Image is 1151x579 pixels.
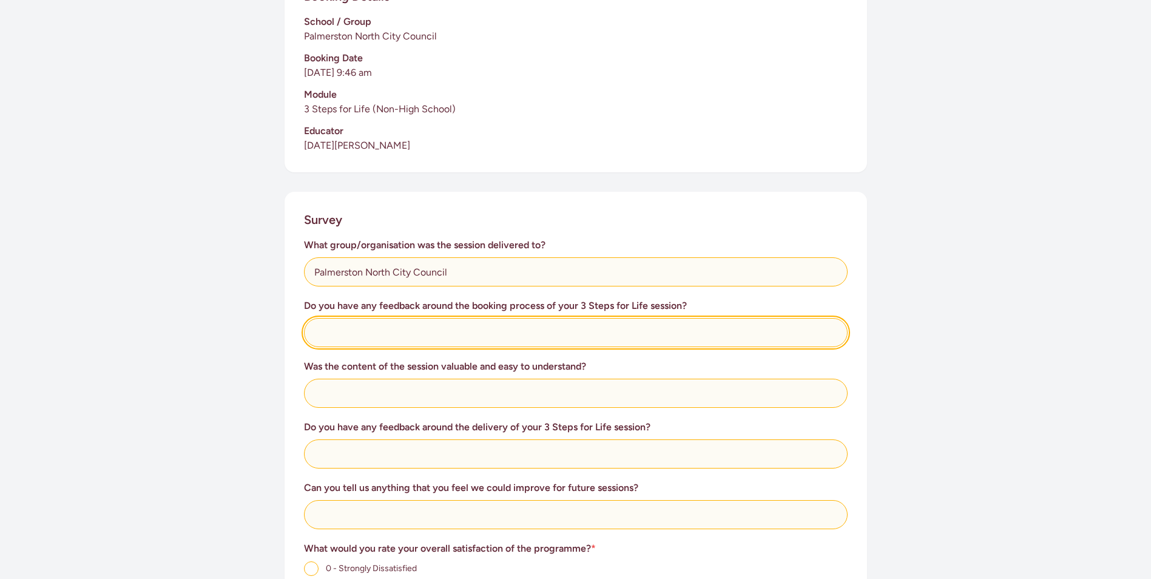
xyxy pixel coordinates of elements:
h3: Module [304,87,848,102]
p: [DATE] 9:46 am [304,66,848,80]
h3: Can you tell us anything that you feel we could improve for future sessions? [304,481,848,495]
h2: Survey [304,211,342,228]
p: Palmerston North City Council [304,29,848,44]
p: [DATE][PERSON_NAME] [304,138,848,153]
h3: Do you have any feedback around the delivery of your 3 Steps for Life session? [304,420,848,435]
h3: Educator [304,124,848,138]
h3: School / Group [304,15,848,29]
h3: Booking Date [304,51,848,66]
h3: Was the content of the session valuable and easy to understand? [304,359,848,374]
h3: Do you have any feedback around the booking process of your 3 Steps for Life session? [304,299,848,313]
span: 0 - Strongly Dissatisfied [326,563,417,574]
h3: What group/organisation was the session delivered to? [304,238,848,252]
p: 3 Steps for Life (Non-High School) [304,102,848,117]
h3: What would you rate your overall satisfaction of the programme? [304,541,848,556]
input: 0 - Strongly Dissatisfied [304,561,319,576]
